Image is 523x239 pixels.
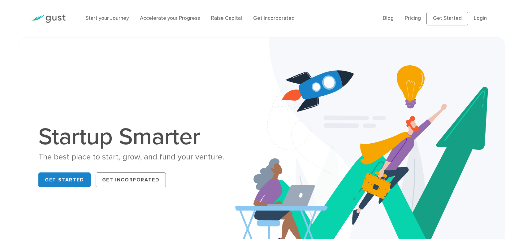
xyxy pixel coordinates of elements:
[38,172,91,187] a: Get Started
[474,15,487,21] a: Login
[405,15,421,21] a: Pricing
[96,172,166,187] a: Get Incorporated
[38,125,252,149] h1: Startup Smarter
[38,152,252,163] div: The best place to start, grow, and fund your venture.
[211,15,242,21] a: Raise Capital
[253,15,295,21] a: Get Incorporated
[31,15,66,23] img: Gust Logo
[383,15,394,21] a: Blog
[85,15,129,21] a: Start your Journey
[426,12,468,25] a: Get Started
[140,15,200,21] a: Accelerate your Progress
